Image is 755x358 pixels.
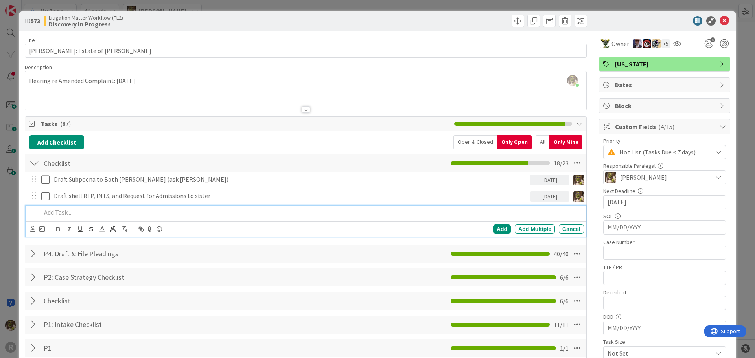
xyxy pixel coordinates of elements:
[603,264,622,271] label: TTE / PR
[603,163,726,169] div: Responsible Paralegal
[603,239,635,246] label: Case Number
[652,39,661,48] img: TM
[603,138,726,143] div: Priority
[608,221,722,234] input: MM/DD/YYYY
[41,318,218,332] input: Add Checklist...
[17,1,36,11] span: Support
[643,39,651,48] img: JS
[603,314,726,319] div: DOD
[573,191,584,202] img: DG
[41,341,218,355] input: Add Checklist...
[54,191,527,200] p: Draft shell RFP, INTS, and Request for Admissions to sister
[560,273,569,282] span: 6 / 6
[25,37,35,44] label: Title
[608,196,722,209] input: MM/DD/YYYY
[49,15,123,21] span: Litigation Matter Workflow (FL2)
[567,75,578,86] img: yW9LRPfq2I1p6cQkqhMnMPjKb8hcA9gF.jpg
[600,39,610,48] img: NC
[615,59,716,69] span: [US_STATE]
[54,175,527,184] p: Draft Subpoena to Both [PERSON_NAME] (ask [PERSON_NAME])
[41,156,218,170] input: Add Checklist...
[29,76,582,85] p: Hearing re Amended Complaint: [DATE]
[619,147,708,158] span: Hot List (Tasks Due < 7 days)
[559,224,584,234] div: Cancel
[497,135,532,149] div: Only Open
[661,39,670,48] div: + 5
[554,158,569,168] span: 18 / 23
[554,320,569,329] span: 11 / 11
[611,39,629,48] span: Owner
[633,39,642,48] img: ML
[515,224,555,234] div: Add Multiple
[41,119,450,129] span: Tasks
[453,135,497,149] div: Open & Closed
[549,135,582,149] div: Only Mine
[615,80,716,90] span: Dates
[41,294,218,308] input: Add Checklist...
[605,172,616,183] img: DG
[530,175,569,185] div: [DATE]
[493,224,511,234] div: Add
[573,175,584,185] img: DG
[41,247,218,261] input: Add Checklist...
[603,213,726,219] div: SOL
[620,173,667,182] span: [PERSON_NAME]
[615,101,716,110] span: Block
[603,188,726,194] div: Next Deadline
[60,120,71,128] span: ( 87 )
[554,249,569,259] span: 40 / 40
[560,343,569,353] span: 1 / 1
[49,21,123,27] b: Discovery In Progress
[603,289,626,296] label: Decedent
[560,296,569,306] span: 6 / 6
[603,339,726,345] div: Task Size
[25,44,587,58] input: type card name here...
[29,135,84,149] button: Add Checklist
[658,123,674,130] span: ( 4/15 )
[25,64,52,71] span: Description
[25,16,40,26] span: ID
[536,135,549,149] div: All
[608,321,722,335] input: MM/DD/YYYY
[530,191,569,202] div: [DATE]
[710,37,715,42] span: 1
[31,17,40,25] b: 573
[41,270,218,285] input: Add Checklist...
[615,122,716,131] span: Custom Fields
